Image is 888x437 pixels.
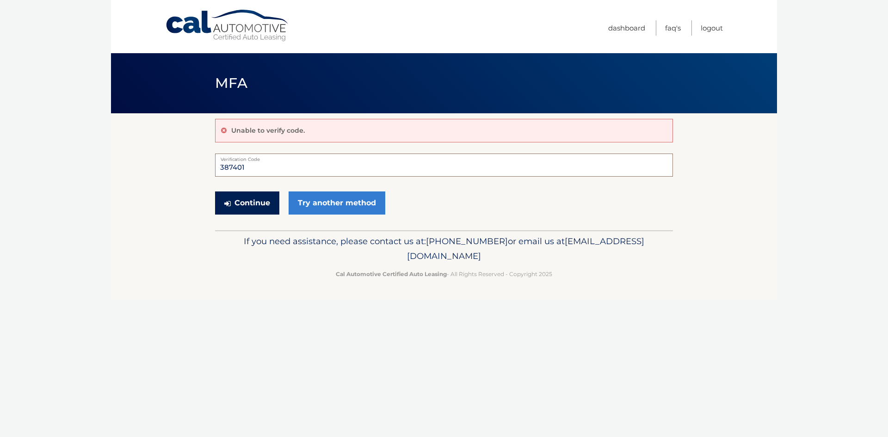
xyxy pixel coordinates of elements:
[426,236,508,246] span: [PHONE_NUMBER]
[336,271,447,277] strong: Cal Automotive Certified Auto Leasing
[215,74,247,92] span: MFA
[608,20,645,36] a: Dashboard
[289,191,385,215] a: Try another method
[407,236,644,261] span: [EMAIL_ADDRESS][DOMAIN_NAME]
[165,9,290,42] a: Cal Automotive
[231,126,305,135] p: Unable to verify code.
[701,20,723,36] a: Logout
[215,154,673,161] label: Verification Code
[215,154,673,177] input: Verification Code
[221,234,667,264] p: If you need assistance, please contact us at: or email us at
[221,269,667,279] p: - All Rights Reserved - Copyright 2025
[215,191,279,215] button: Continue
[665,20,681,36] a: FAQ's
